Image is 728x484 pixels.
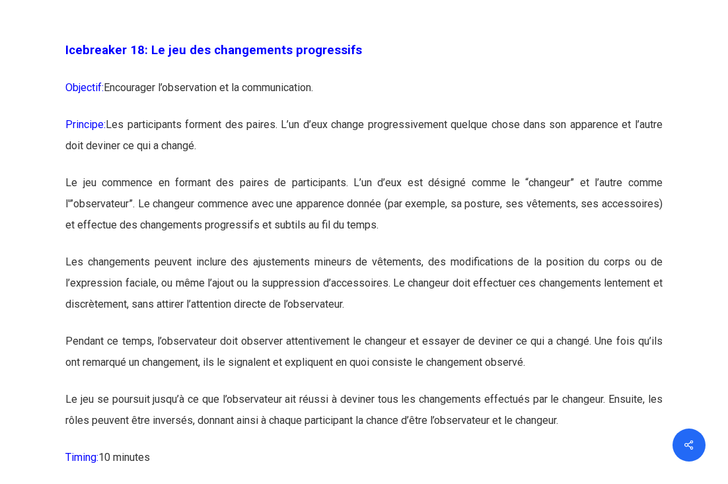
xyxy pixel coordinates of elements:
[65,118,106,131] span: Principe:
[65,389,662,447] p: Le jeu se poursuit jusqu’à ce que l’observateur ait réussi à deviner tous les changements effectu...
[65,81,104,94] span: Objectif:
[65,77,662,114] p: Encourager l’observation et la communication.
[65,252,662,331] p: Les changements peuvent inclure des ajustements mineurs de vêtements, des modifications de la pos...
[65,447,662,484] p: 10 minutes
[65,451,98,464] span: Timing:
[65,172,662,252] p: Le jeu commence en formant des paires de participants. L’un d’eux est désigné comme le “changeur”...
[65,43,362,57] strong: Icebreaker 18: Le jeu des changements progressifs
[65,114,662,172] p: Les participants forment des paires. L’un d’eux change progressivement quelque chose dans son app...
[65,331,662,389] p: Pendant ce temps, l’observateur doit observer attentivement le changeur et essayer de deviner ce ...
